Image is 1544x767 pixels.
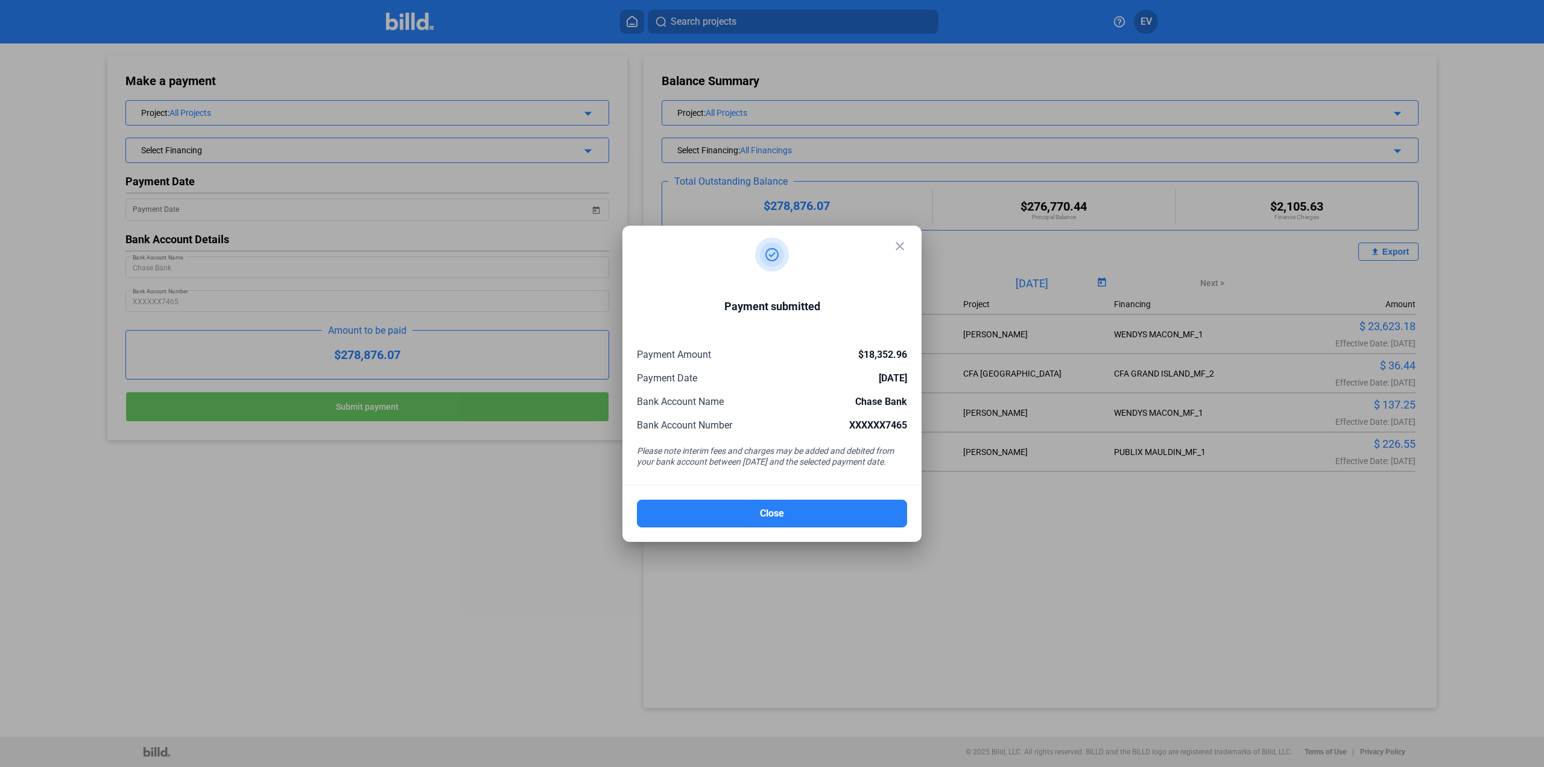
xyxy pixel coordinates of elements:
[637,349,711,360] span: Payment Amount
[637,372,697,384] span: Payment Date
[637,500,907,527] button: Close
[858,349,907,360] span: $18,352.96
[724,298,820,318] div: Payment submitted
[879,372,907,384] span: [DATE]
[893,239,907,253] mat-icon: close
[637,445,907,470] div: Please note interim fees and charges may be added and debited from your bank account between [DAT...
[637,419,732,431] span: Bank Account Number
[637,396,724,407] span: Bank Account Name
[849,419,907,431] span: XXXXXX7465
[855,396,907,407] span: Chase Bank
